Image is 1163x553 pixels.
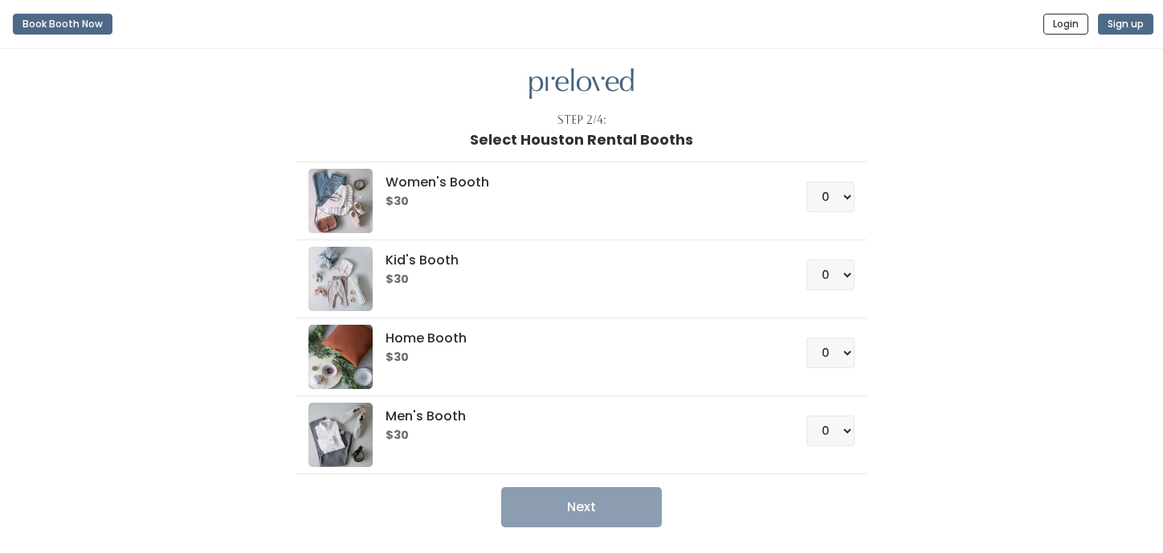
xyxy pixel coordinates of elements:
[386,273,767,286] h6: $30
[308,325,373,389] img: preloved logo
[386,331,767,346] h5: Home Booth
[501,487,662,527] button: Next
[386,175,767,190] h5: Women's Booth
[13,6,112,42] a: Book Booth Now
[308,403,373,467] img: preloved logo
[529,68,634,100] img: preloved logo
[308,247,373,311] img: preloved logo
[1043,14,1088,35] button: Login
[1098,14,1153,35] button: Sign up
[386,429,767,442] h6: $30
[308,169,373,233] img: preloved logo
[386,253,767,268] h5: Kid's Booth
[557,112,606,129] div: Step 2/4:
[386,195,767,208] h6: $30
[386,351,767,364] h6: $30
[386,409,767,424] h5: Men's Booth
[470,132,693,148] h1: Select Houston Rental Booths
[13,14,112,35] button: Book Booth Now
